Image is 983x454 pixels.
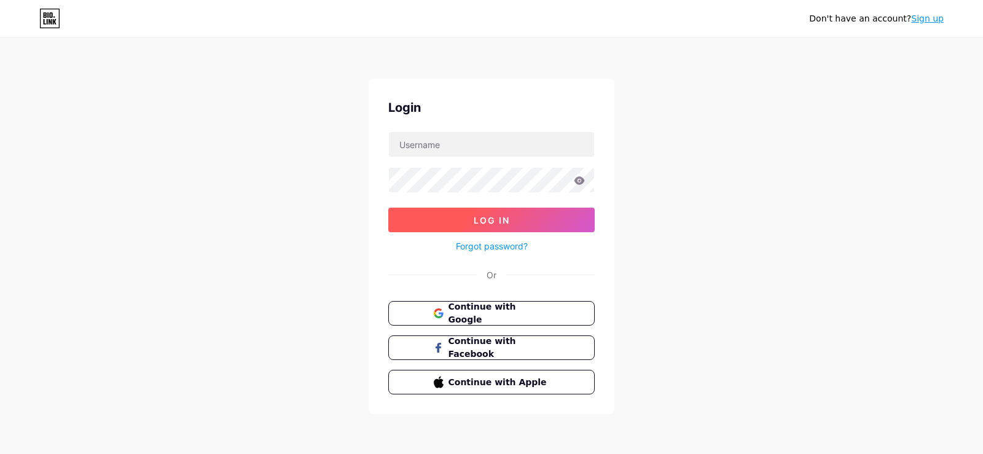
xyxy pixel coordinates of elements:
span: Continue with Facebook [448,335,550,361]
span: Continue with Google [448,300,550,326]
button: Log In [388,208,595,232]
a: Forgot password? [456,240,528,252]
div: Login [388,98,595,117]
div: Or [487,268,496,281]
button: Continue with Facebook [388,335,595,360]
div: Don't have an account? [809,12,944,25]
span: Log In [474,215,510,225]
button: Continue with Google [388,301,595,326]
span: Continue with Apple [448,376,550,389]
input: Username [389,132,594,157]
button: Continue with Apple [388,370,595,394]
a: Sign up [911,14,944,23]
